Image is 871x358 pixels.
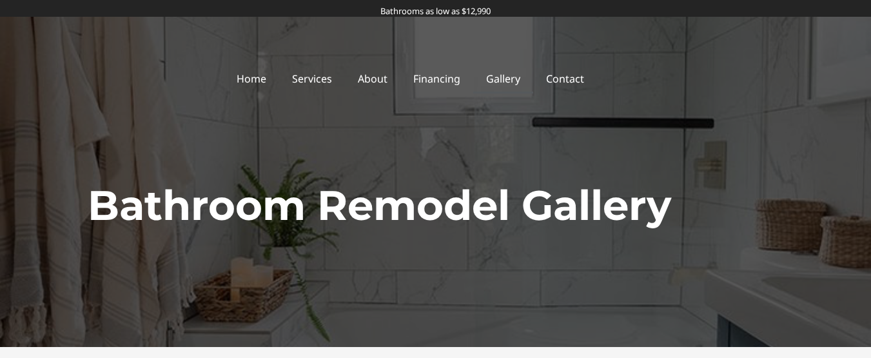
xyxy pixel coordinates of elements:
[533,64,597,94] a: Contact
[400,64,473,94] a: Financing
[224,64,279,94] a: Home
[88,177,784,235] h1: Bathroom Remodel Gallery
[279,64,345,94] a: Services
[345,64,400,94] a: About
[473,64,533,94] a: Gallery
